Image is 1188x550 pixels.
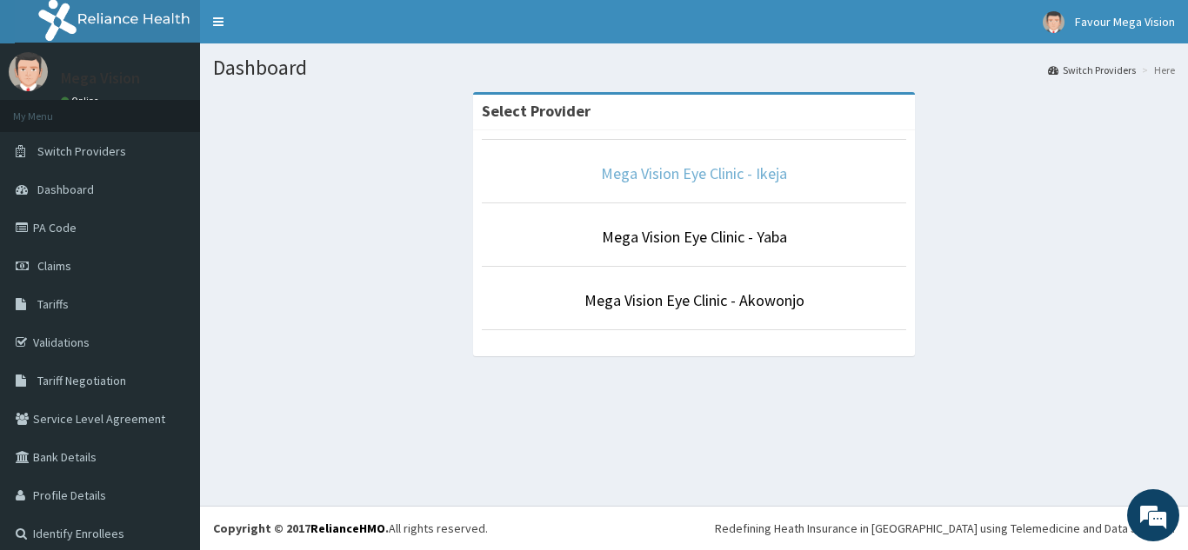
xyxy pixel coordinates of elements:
a: Online [61,95,103,107]
a: Switch Providers [1048,63,1136,77]
h1: Dashboard [213,56,1175,79]
span: Claims [37,258,71,274]
strong: Copyright © 2017 . [213,520,389,536]
a: Mega Vision Eye Clinic - Ikeja [601,163,787,183]
p: Mega Vision [61,70,140,86]
img: User Image [1043,11,1065,33]
a: RelianceHMO [310,520,385,536]
a: Mega Vision Eye Clinic - Yaba [602,227,787,247]
span: Switch Providers [37,143,126,159]
a: Mega Vision Eye Clinic - Akowonjo [584,290,804,310]
footer: All rights reserved. [200,506,1188,550]
span: Tariff Negotiation [37,373,126,388]
img: User Image [9,52,48,91]
li: Here [1138,63,1175,77]
strong: Select Provider [482,101,591,121]
span: Dashboard [37,182,94,197]
div: Redefining Heath Insurance in [GEOGRAPHIC_DATA] using Telemedicine and Data Science! [715,520,1175,537]
span: Tariffs [37,296,69,312]
span: Favour Mega Vision [1075,14,1175,30]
